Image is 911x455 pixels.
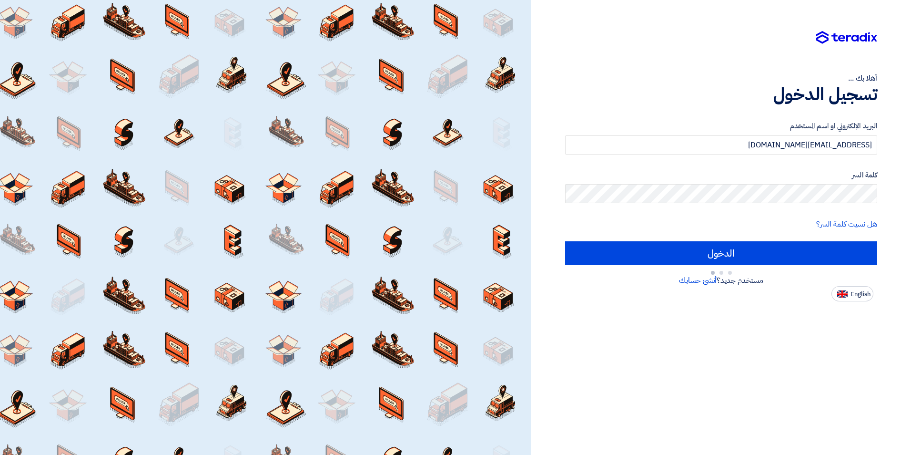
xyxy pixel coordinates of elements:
div: مستخدم جديد؟ [565,275,877,286]
img: en-US.png [837,290,848,298]
h1: تسجيل الدخول [565,84,877,105]
button: English [831,286,873,301]
span: English [850,291,871,298]
label: البريد الإلكتروني او اسم المستخدم [565,121,877,132]
img: Teradix logo [816,31,877,44]
div: أهلا بك ... [565,72,877,84]
label: كلمة السر [565,170,877,181]
a: هل نسيت كلمة السر؟ [816,218,877,230]
input: الدخول [565,241,877,265]
a: أنشئ حسابك [679,275,717,286]
input: أدخل بريد العمل الإلكتروني او اسم المستخدم الخاص بك ... [565,135,877,155]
